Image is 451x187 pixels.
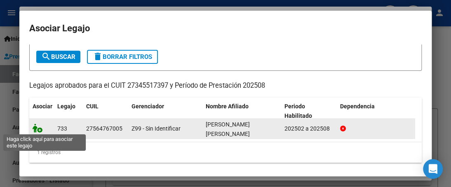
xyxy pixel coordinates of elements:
datatable-header-cell: Legajo [54,98,83,125]
span: Borrar Filtros [93,53,152,61]
span: 733 [57,125,67,132]
mat-icon: delete [93,51,103,61]
span: Asociar [33,103,52,110]
datatable-header-cell: Periodo Habilitado [281,98,337,125]
div: Open Intercom Messenger [423,159,443,179]
span: Dependencia [340,103,375,110]
datatable-header-cell: Nombre Afiliado [202,98,281,125]
datatable-header-cell: Gerenciador [128,98,202,125]
h2: Asociar Legajo [29,21,422,36]
span: Nombre Afiliado [206,103,249,110]
datatable-header-cell: CUIL [83,98,128,125]
div: 27564767005 [86,124,122,133]
datatable-header-cell: Dependencia [337,98,416,125]
span: Gerenciador [132,103,164,110]
span: CUIL [86,103,99,110]
span: Buscar [41,53,75,61]
mat-icon: search [41,51,51,61]
div: 202502 a 202508 [284,124,334,133]
span: Legajo [57,103,75,110]
p: Legajos aprobados para el CUIT 27345517397 y Período de Prestación 202508 [29,81,422,91]
span: Periodo Habilitado [284,103,312,119]
div: 1 registros [29,142,422,163]
datatable-header-cell: Asociar [29,98,54,125]
span: MIÑO WALPERT LEIA DAENERYS [206,121,250,137]
span: Z99 - Sin Identificar [132,125,181,132]
button: Buscar [36,51,80,63]
button: Borrar Filtros [87,50,158,64]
